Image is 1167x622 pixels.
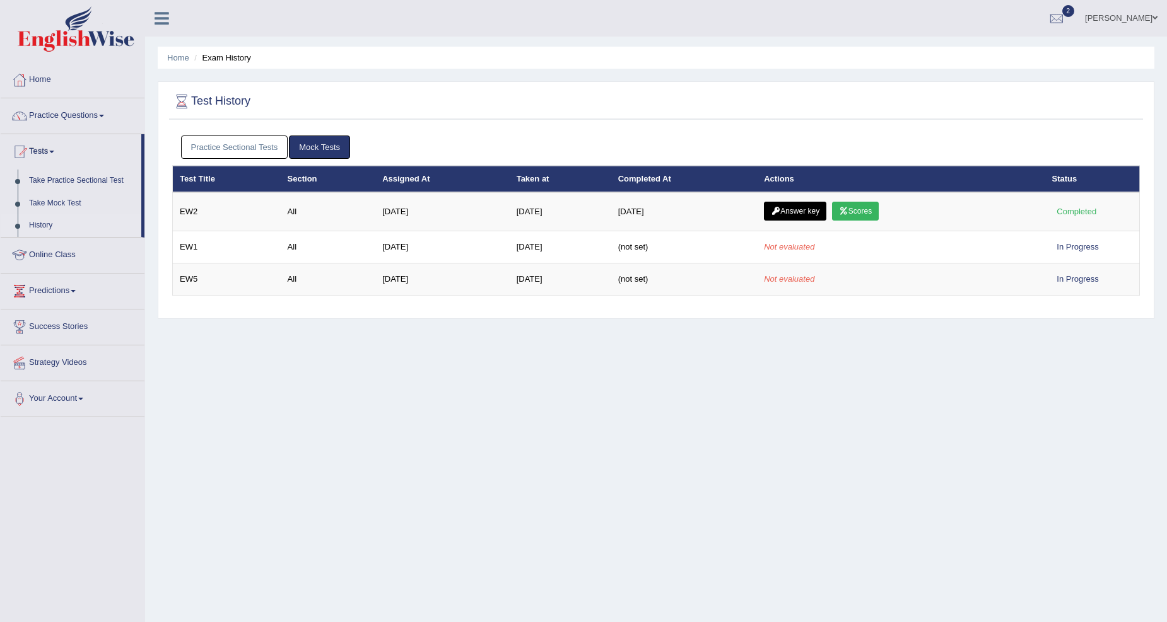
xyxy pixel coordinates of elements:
em: Not evaluated [764,274,814,284]
a: History [23,214,141,237]
td: [DATE] [510,263,611,296]
td: EW1 [173,231,281,263]
td: All [281,231,376,263]
th: Status [1045,166,1140,192]
a: Practice Sectional Tests [181,135,288,159]
td: All [281,263,376,296]
a: Strategy Videos [1,345,144,377]
span: (not set) [618,242,648,251]
td: [DATE] [375,231,510,263]
th: Assigned At [375,166,510,192]
div: In Progress [1052,272,1104,285]
td: EW2 [173,192,281,231]
li: Exam History [191,52,251,64]
th: Test Title [173,166,281,192]
th: Actions [757,166,1045,192]
div: In Progress [1052,240,1104,253]
a: Home [167,53,189,62]
th: Completed At [611,166,757,192]
a: Online Class [1,238,144,269]
td: [DATE] [510,192,611,231]
a: Success Stories [1,309,144,341]
a: Mock Tests [289,135,350,159]
a: Your Account [1,381,144,413]
a: Practice Questions [1,98,144,130]
a: Take Mock Test [23,192,141,215]
span: (not set) [618,274,648,284]
a: Home [1,62,144,94]
td: All [281,192,376,231]
a: Take Practice Sectional Test [23,170,141,192]
a: Scores [832,202,879,221]
th: Section [281,166,376,192]
span: 2 [1062,5,1075,17]
td: EW5 [173,263,281,296]
td: [DATE] [375,263,510,296]
em: Not evaluated [764,242,814,251]
td: [DATE] [510,231,611,263]
div: Completed [1052,205,1101,218]
a: Predictions [1,274,144,305]
th: Taken at [510,166,611,192]
a: Tests [1,134,141,166]
h2: Test History [172,92,250,111]
td: [DATE] [611,192,757,231]
td: [DATE] [375,192,510,231]
a: Answer key [764,202,826,221]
